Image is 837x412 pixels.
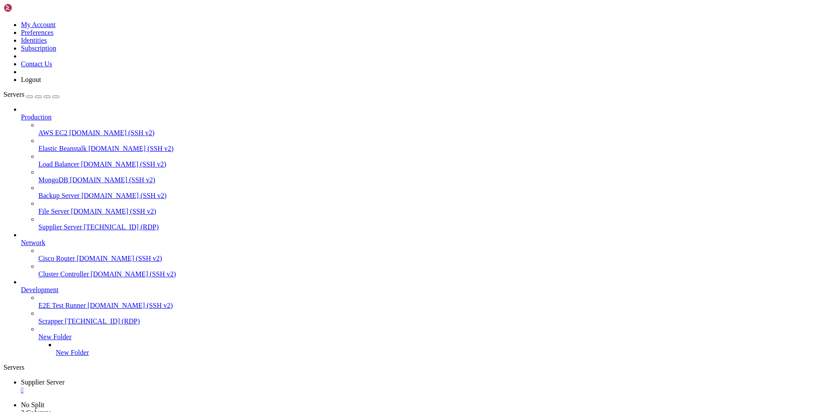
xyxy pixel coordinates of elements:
span: Load Balancer [38,160,79,168]
a: Scrapper [TECHNICAL_ID] (RDP) [38,317,834,325]
a: Load Balancer [DOMAIN_NAME] (SSH v2) [38,160,834,168]
a: Supplier Server [21,378,834,394]
span: [DOMAIN_NAME] (SSH v2) [81,160,167,168]
span: Supplier Server [38,223,82,231]
a: Backup Server [DOMAIN_NAME] (SSH v2) [38,192,834,200]
li: New Folder [38,325,834,357]
span: [DOMAIN_NAME] (SSH v2) [88,145,174,152]
a: E2E Test Runner [DOMAIN_NAME] (SSH v2) [38,302,834,310]
a: Production [21,113,834,121]
span: Backup Server [38,192,80,199]
a: Preferences [21,29,54,36]
span: Supplier Server [21,378,65,386]
a: New Folder [38,333,834,341]
li: New Folder [56,341,834,357]
span: Elastic Beanstalk [38,145,87,152]
a: No Split [21,401,44,409]
li: Load Balancer [DOMAIN_NAME] (SSH v2) [38,153,834,168]
a: AWS EC2 [DOMAIN_NAME] (SSH v2) [38,129,834,137]
div: Servers [3,364,834,371]
span: [DOMAIN_NAME] (SSH v2) [69,129,155,136]
span: Cluster Controller [38,270,89,278]
a: Identities [21,37,47,44]
a: Cisco Router [DOMAIN_NAME] (SSH v2) [38,255,834,262]
li: E2E Test Runner [DOMAIN_NAME] (SSH v2) [38,294,834,310]
span: Network [21,239,45,246]
a: Development [21,286,834,294]
li: File Server [DOMAIN_NAME] (SSH v2) [38,200,834,215]
span: [DOMAIN_NAME] (SSH v2) [77,255,162,262]
li: Elastic Beanstalk [DOMAIN_NAME] (SSH v2) [38,137,834,153]
a: Logout [21,76,41,83]
span: New Folder [56,349,89,356]
span: E2E Test Runner [38,302,86,309]
a: File Server [DOMAIN_NAME] (SSH v2) [38,208,834,215]
a: Servers [3,91,59,98]
a: Elastic Beanstalk [DOMAIN_NAME] (SSH v2) [38,145,834,153]
a: MongoDB [DOMAIN_NAME] (SSH v2) [38,176,834,184]
li: Backup Server [DOMAIN_NAME] (SSH v2) [38,184,834,200]
a: Supplier Server [TECHNICAL_ID] (RDP) [38,223,834,231]
li: Supplier Server [TECHNICAL_ID] (RDP) [38,215,834,231]
span: [DOMAIN_NAME] (SSH v2) [82,192,167,199]
span: [TECHNICAL_ID] (RDP) [65,317,140,325]
a:  [21,386,834,394]
li: Cluster Controller [DOMAIN_NAME] (SSH v2) [38,262,834,278]
span: [DOMAIN_NAME] (SSH v2) [70,176,155,184]
a: My Account [21,21,56,28]
span: Servers [3,91,24,98]
span: Development [21,286,58,293]
span: New Folder [38,333,71,340]
li: MongoDB [DOMAIN_NAME] (SSH v2) [38,168,834,184]
span: Production [21,113,51,121]
span: [TECHNICAL_ID] (RDP) [84,223,159,231]
a: Network [21,239,834,247]
a: New Folder [56,349,834,357]
span: Cisco Router [38,255,75,262]
span: AWS EC2 [38,129,68,136]
li: AWS EC2 [DOMAIN_NAME] (SSH v2) [38,121,834,137]
span: [DOMAIN_NAME] (SSH v2) [91,270,176,278]
a: Cluster Controller [DOMAIN_NAME] (SSH v2) [38,270,834,278]
span: Scrapper [38,317,63,325]
li: Production [21,106,834,231]
span: [DOMAIN_NAME] (SSH v2) [71,208,157,215]
li: Development [21,278,834,357]
span: File Server [38,208,69,215]
span: MongoDB [38,176,68,184]
img: Shellngn [3,3,54,12]
span: [DOMAIN_NAME] (SSH v2) [88,302,173,309]
li: Cisco Router [DOMAIN_NAME] (SSH v2) [38,247,834,262]
li: Network [21,231,834,278]
li: Scrapper [TECHNICAL_ID] (RDP) [38,310,834,325]
a: Contact Us [21,60,52,68]
a: Subscription [21,44,56,52]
